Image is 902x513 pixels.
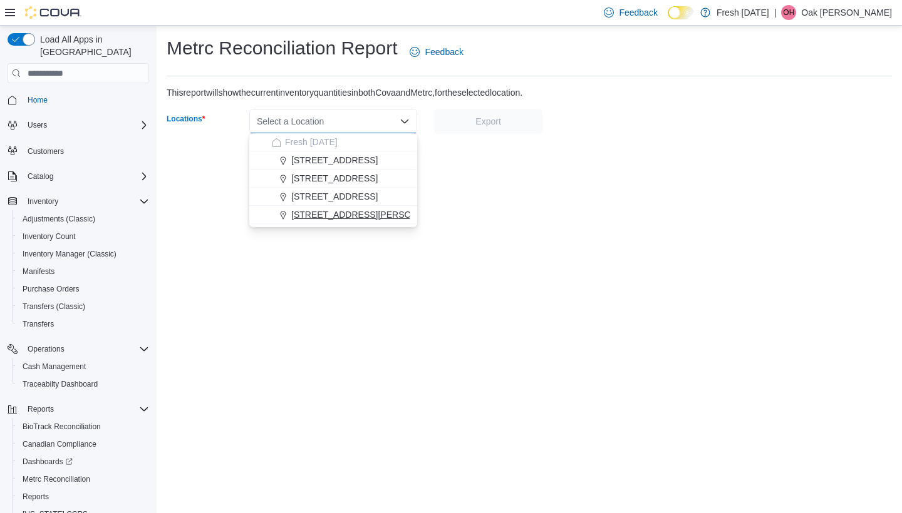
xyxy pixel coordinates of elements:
button: Operations [23,342,70,357]
a: Inventory Manager (Classic) [18,246,122,262]
span: Load All Apps in [GEOGRAPHIC_DATA] [35,33,149,58]
button: Home [3,91,154,109]
a: Dashboards [18,454,78,469]
span: Purchase Orders [18,282,149,297]
span: Fresh [DATE] [285,136,338,148]
span: Feedback [425,46,463,58]
span: Dashboards [23,457,73,467]
span: Adjustments (Classic) [18,211,149,226]
span: Inventory Manager (Classic) [18,246,149,262]
span: Inventory Count [18,229,149,244]
span: Canadian Compliance [18,437,149,452]
button: Users [3,116,154,134]
button: Reports [13,488,154,505]
span: BioTrack Reconciliation [23,422,101,432]
button: Export [434,109,542,134]
span: Dashboards [18,454,149,469]
span: Cash Management [23,362,86,372]
button: Inventory [23,194,63,209]
button: Customers [3,141,154,160]
button: Metrc Reconciliation [13,470,154,488]
span: Inventory Manager (Classic) [23,249,117,259]
h1: Metrc Reconciliation Report [167,36,397,61]
span: [STREET_ADDRESS] [291,154,378,166]
a: Adjustments (Classic) [18,211,100,226]
span: OH [783,5,794,20]
button: Purchase Orders [13,280,154,298]
span: Customers [28,146,64,156]
span: Transfers (Classic) [18,299,149,314]
span: BioTrack Reconciliation [18,419,149,434]
button: Catalog [3,168,154,185]
button: BioTrack Reconciliation [13,418,154,435]
span: Inventory [28,196,58,206]
span: Canadian Compliance [23,439,96,449]
span: Manifests [18,264,149,279]
button: Operations [3,340,154,358]
span: Export [475,115,500,128]
button: Transfers [13,315,154,333]
label: Locations [167,114,205,124]
a: Reports [18,489,54,504]
button: Canadian Compliance [13,435,154,453]
a: Dashboards [13,453,154,470]
button: Reports [3,400,154,418]
span: Home [28,95,48,105]
img: Cova [25,6,81,19]
button: Fresh [DATE] [249,133,417,151]
button: Transfers (Classic) [13,298,154,315]
a: Metrc Reconciliation [18,472,95,487]
span: [STREET_ADDRESS][PERSON_NAME] [291,208,450,221]
a: Transfers (Classic) [18,299,90,314]
span: Reports [28,404,54,414]
a: Transfers [18,317,59,332]
span: Reports [18,489,149,504]
a: Manifests [18,264,60,279]
span: Users [28,120,47,130]
span: Adjustments (Classic) [23,214,95,224]
span: Users [23,118,149,133]
a: Inventory Count [18,229,81,244]
span: Dark Mode [668,19,668,20]
button: [STREET_ADDRESS][PERSON_NAME] [249,206,417,224]
a: Home [23,93,53,108]
span: Purchase Orders [23,284,80,294]
a: Traceabilty Dashboard [18,377,103,392]
span: Customers [23,143,149,158]
span: Operations [28,344,65,354]
span: Metrc Reconciliation [23,474,90,484]
button: Catalog [23,169,58,184]
span: Operations [23,342,149,357]
span: Traceabilty Dashboard [18,377,149,392]
button: Inventory Count [13,228,154,245]
span: Catalog [28,171,53,181]
a: Cash Management [18,359,91,374]
button: Inventory Manager (Classic) [13,245,154,263]
span: Transfers [18,317,149,332]
input: Dark Mode [668,6,694,19]
span: Reports [23,492,49,502]
span: Feedback [619,6,657,19]
button: Adjustments (Classic) [13,210,154,228]
button: [STREET_ADDRESS] [249,151,417,170]
a: Customers [23,144,69,159]
a: Purchase Orders [18,282,85,297]
button: Users [23,118,52,133]
div: Choose from the following options [249,133,417,224]
button: Traceabilty Dashboard [13,375,154,393]
button: Manifests [13,263,154,280]
span: Inventory Count [23,231,76,241]
button: Reports [23,402,59,417]
p: | [774,5,777,20]
button: [STREET_ADDRESS] [249,170,417,188]
button: Cash Management [13,358,154,375]
span: Transfers [23,319,54,329]
span: Catalog [23,169,149,184]
span: Reports [23,402,149,417]
button: Inventory [3,193,154,210]
p: Oak [PERSON_NAME] [801,5,892,20]
span: Manifests [23,267,54,277]
button: Close list of options [400,116,410,126]
span: Traceabilty Dashboard [23,379,98,389]
button: [STREET_ADDRESS] [249,188,417,206]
